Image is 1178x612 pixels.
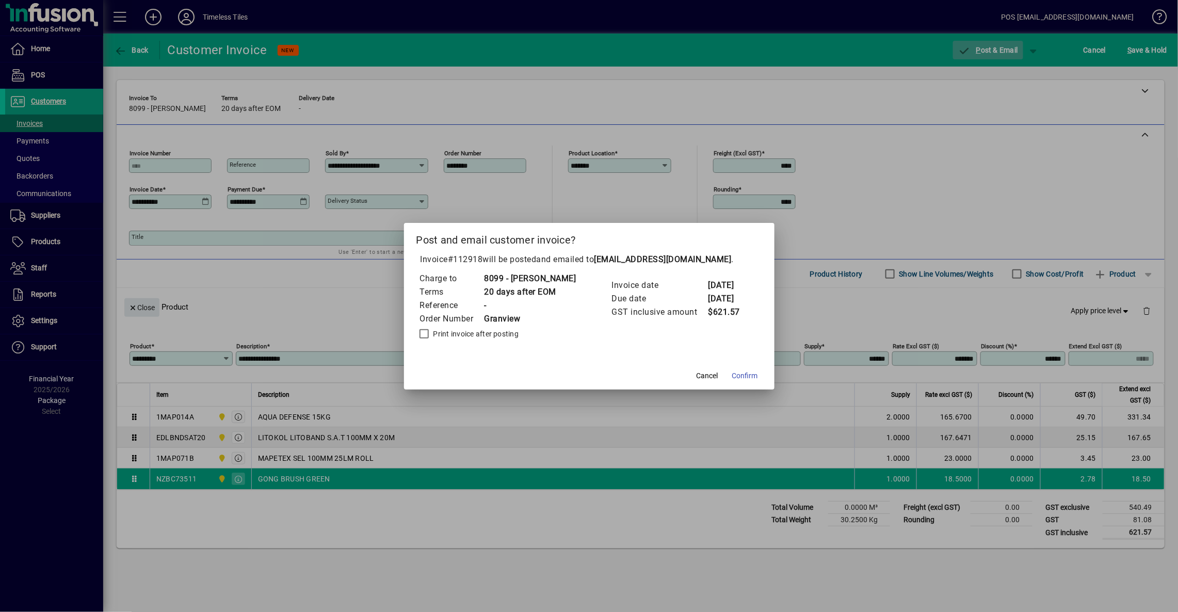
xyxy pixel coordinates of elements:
td: Due date [611,292,708,305]
label: Print invoice after posting [431,329,519,339]
span: and emailed to [537,254,732,264]
td: [DATE] [708,292,749,305]
td: - [484,299,576,312]
h2: Post and email customer invoice? [404,223,774,253]
td: GST inclusive amount [611,305,708,319]
td: Charge to [419,272,484,285]
td: Terms [419,285,484,299]
span: Confirm [732,371,758,381]
button: Confirm [728,367,762,385]
td: Reference [419,299,484,312]
span: Cancel [697,371,718,381]
span: #112918 [448,254,483,264]
p: Invoice will be posted . [416,253,762,266]
td: Granview [484,312,576,326]
td: Order Number [419,312,484,326]
td: 8099 - [PERSON_NAME] [484,272,576,285]
td: 20 days after EOM [484,285,576,299]
td: [DATE] [708,279,749,292]
td: $621.57 [708,305,749,319]
b: [EMAIL_ADDRESS][DOMAIN_NAME] [594,254,732,264]
button: Cancel [691,367,724,385]
td: Invoice date [611,279,708,292]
